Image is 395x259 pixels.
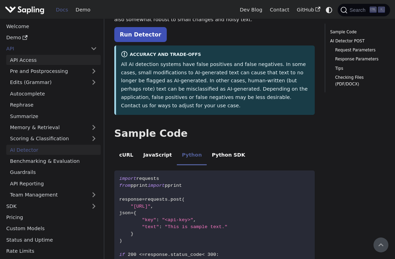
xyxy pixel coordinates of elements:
span: ( [182,197,185,202]
span: pprint [131,183,148,188]
span: : [216,252,219,257]
a: SDK [2,201,87,211]
span: { [133,210,136,216]
span: "[URL]" [131,204,150,209]
a: GitHub [293,5,324,15]
span: import [119,176,136,181]
a: Dev Blog [236,5,266,15]
span: 200 [128,252,137,257]
a: API Access [6,55,101,65]
span: = [142,197,145,202]
a: Pricing [2,212,101,223]
p: All AI detection systems have false positives and false negatives. In some cases, small modificat... [121,60,310,110]
li: Python [177,146,207,166]
a: Scoring & Classification [6,134,101,144]
span: "<api-key>" [162,217,193,223]
a: Demo [72,5,94,15]
button: Search (Ctrl+K) [338,4,390,16]
span: requests [145,197,168,202]
a: Pre and Postprocessing [6,66,101,76]
span: . [168,252,171,257]
kbd: K [378,7,385,13]
a: API [2,44,87,54]
a: Team Management [6,190,101,200]
li: Python SDK [207,146,250,166]
a: Custom Models [2,224,101,234]
span: , [193,217,196,223]
span: . [168,197,171,202]
button: Collapse sidebar category 'API' [87,44,101,54]
button: Expand sidebar category 'SDK' [87,201,101,211]
a: Response Parameters [335,56,380,62]
span: < [202,252,205,257]
li: cURL [114,146,138,166]
span: : [159,224,162,229]
button: Scroll back to top [373,237,388,252]
a: Status and Uptime [2,235,101,245]
span: : [156,217,159,223]
span: } [131,231,133,236]
button: Switch between dark and light mode (currently system mode) [324,5,334,15]
span: response [145,252,168,257]
a: Sample Code [330,29,382,35]
span: , [150,204,153,209]
a: AI Detector [6,145,101,155]
img: Sapling.ai [5,5,44,15]
span: "This is sample text." [165,224,227,229]
h2: Sample Code [114,127,315,140]
a: Rephrase [6,100,101,110]
span: 300 [207,252,216,257]
a: Checking Files (PDF/DOCX) [335,74,380,87]
span: pprint [165,183,182,188]
a: Docs [52,5,72,15]
a: Run Detector [114,27,167,42]
li: JavaScript [138,146,177,166]
span: import [148,183,165,188]
span: "key" [142,217,156,223]
a: Sapling.ai [5,5,47,15]
span: ) [119,238,122,243]
span: response [119,197,142,202]
a: Benchmarking & Evaluation [6,156,101,166]
span: json [119,210,131,216]
span: = [131,210,133,216]
a: Rate Limits [2,246,101,256]
a: Summarize [6,111,101,121]
a: Contact [266,5,293,15]
a: Memory & Retrieval [6,123,101,133]
span: from [119,183,131,188]
span: if [119,252,125,257]
a: Guardrails [6,167,101,177]
a: Edits (Grammar) [6,77,101,87]
span: requests [136,176,159,181]
span: <= [139,252,145,257]
a: Request Parameters [335,47,380,53]
a: Tips [335,65,380,72]
a: Welcome [2,21,101,31]
a: AI Detector POST [330,38,382,44]
span: post [171,197,182,202]
a: API Reporting [6,178,101,189]
div: Accuracy and Trade-offs [121,51,310,59]
span: status_code [171,252,202,257]
a: Demo [2,33,101,43]
span: "text" [142,224,159,229]
a: Autocomplete [6,89,101,99]
span: Search [347,7,370,13]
